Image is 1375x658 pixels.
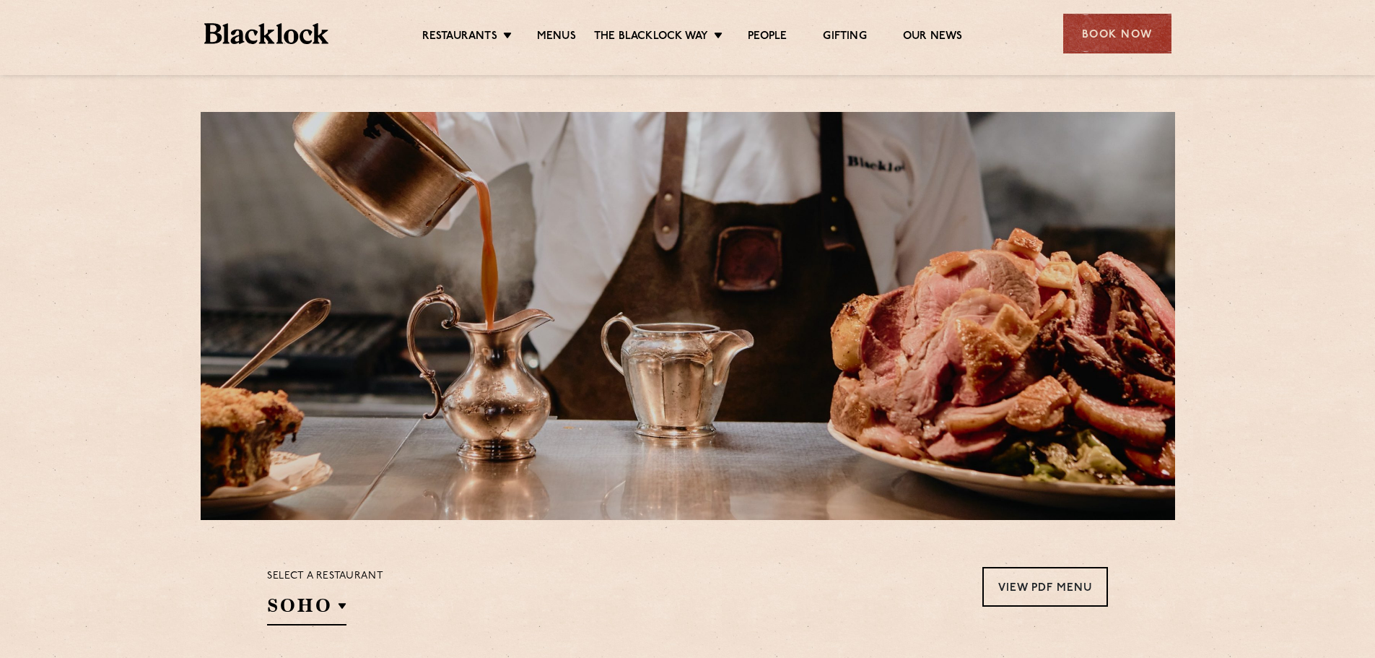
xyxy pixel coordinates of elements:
a: Gifting [823,30,866,46]
a: Menus [537,30,576,46]
img: BL_Textured_Logo-footer-cropped.svg [204,23,329,44]
div: Book Now [1063,14,1171,53]
a: People [748,30,787,46]
p: Select a restaurant [267,567,383,586]
a: Our News [903,30,963,46]
a: Restaurants [422,30,497,46]
a: View PDF Menu [982,567,1108,607]
a: The Blacklock Way [594,30,708,46]
h2: SOHO [267,593,346,625]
